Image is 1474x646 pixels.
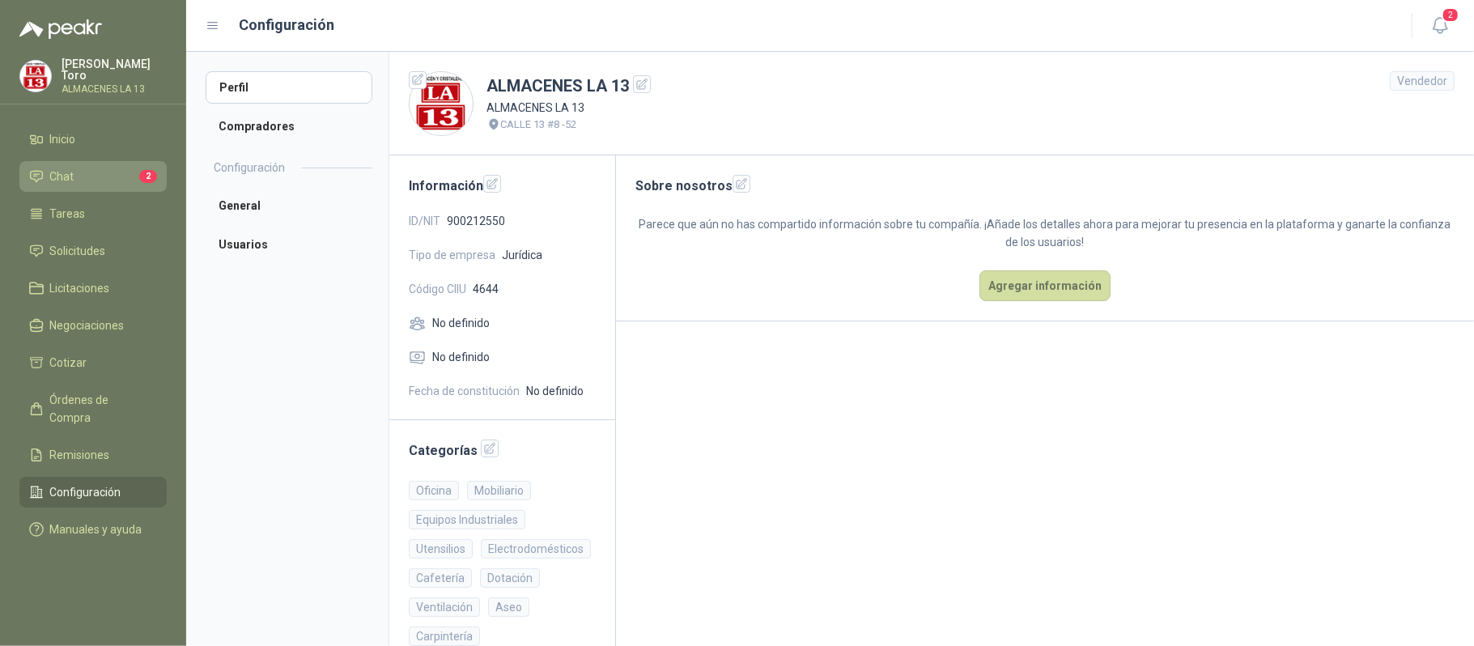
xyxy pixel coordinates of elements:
[240,14,335,36] h1: Configuración
[19,514,167,545] a: Manuales y ayuda
[409,539,473,559] div: Utensilios
[19,19,102,39] img: Logo peakr
[409,440,596,461] h2: Categorías
[409,627,480,646] div: Carpintería
[214,159,285,176] h2: Configuración
[50,521,142,538] span: Manuales y ayuda
[486,99,651,117] p: ALMACENES LA 13
[19,310,167,341] a: Negociaciones
[432,314,490,332] span: No definido
[19,347,167,378] a: Cotizar
[409,597,480,617] div: Ventilación
[409,246,495,264] span: Tipo de empresa
[409,481,459,500] div: Oficina
[19,477,167,508] a: Configuración
[1390,71,1455,91] div: Vendedor
[139,170,157,183] span: 2
[447,212,505,230] span: 900212550
[19,124,167,155] a: Inicio
[526,382,584,400] span: No definido
[409,510,525,529] div: Equipos Industriales
[19,236,167,266] a: Solicitudes
[1425,11,1455,40] button: 2
[50,168,74,185] span: Chat
[19,198,167,229] a: Tareas
[501,117,577,133] p: CALLE 13 #8 -52
[206,110,372,142] a: Compradores
[488,597,529,617] div: Aseo
[206,228,372,261] a: Usuarios
[50,317,125,334] span: Negociaciones
[19,273,167,304] a: Licitaciones
[19,385,167,433] a: Órdenes de Compra
[19,161,167,192] a: Chat2
[50,483,121,501] span: Configuración
[409,568,472,588] div: Cafetería
[635,175,1455,196] h2: Sobre nosotros
[62,58,167,81] p: [PERSON_NAME] Toro
[480,568,540,588] div: Dotación
[486,74,651,99] h1: ALMACENES LA 13
[50,130,76,148] span: Inicio
[502,246,542,264] span: Jurídica
[473,280,499,298] span: 4644
[432,348,490,366] span: No definido
[19,440,167,470] a: Remisiones
[50,391,151,427] span: Órdenes de Compra
[206,189,372,222] a: General
[50,446,110,464] span: Remisiones
[409,280,466,298] span: Código CIIU
[50,354,87,372] span: Cotizar
[50,279,110,297] span: Licitaciones
[409,175,596,196] h2: Información
[467,481,531,500] div: Mobiliario
[635,215,1455,251] p: Parece que aún no has compartido información sobre tu compañía. ¡Añade los detalles ahora para me...
[409,212,440,230] span: ID/NIT
[481,539,591,559] div: Electrodomésticos
[206,71,372,104] a: Perfil
[979,270,1111,301] button: Agregar información
[20,61,51,91] img: Company Logo
[62,84,167,94] p: ALMACENES LA 13
[410,72,473,135] img: Company Logo
[409,382,520,400] span: Fecha de constitución
[1442,7,1459,23] span: 2
[50,242,106,260] span: Solicitudes
[50,205,86,223] span: Tareas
